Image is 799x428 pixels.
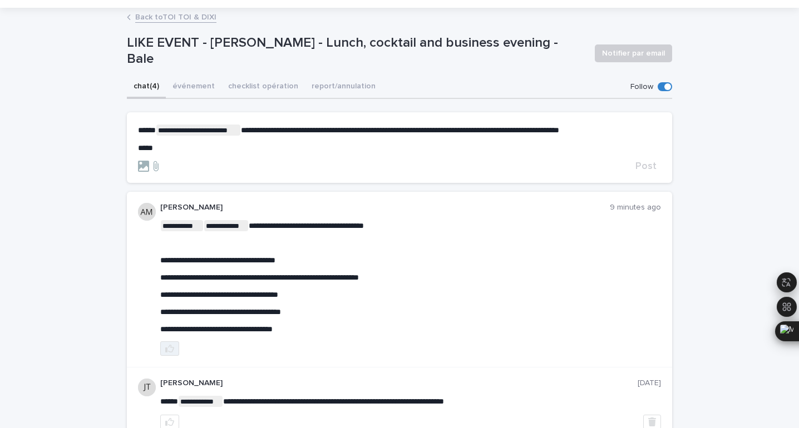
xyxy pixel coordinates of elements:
[610,203,661,212] p: 9 minutes ago
[166,76,221,99] button: événement
[305,76,382,99] button: report/annulation
[602,48,665,59] span: Notifier par email
[127,76,166,99] button: chat (4)
[631,161,661,171] button: Post
[160,341,179,356] button: like this post
[635,161,657,171] span: Post
[160,203,610,212] p: [PERSON_NAME]
[160,379,638,388] p: [PERSON_NAME]
[127,35,586,67] p: LIKE EVENT - [PERSON_NAME] - Lunch, cocktail and business evening - Bale
[221,76,305,99] button: checklist opération
[595,44,672,62] button: Notifier par email
[630,82,653,92] p: Follow
[638,379,661,388] p: [DATE]
[135,10,216,23] a: Back toTOI TOI & DIXI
